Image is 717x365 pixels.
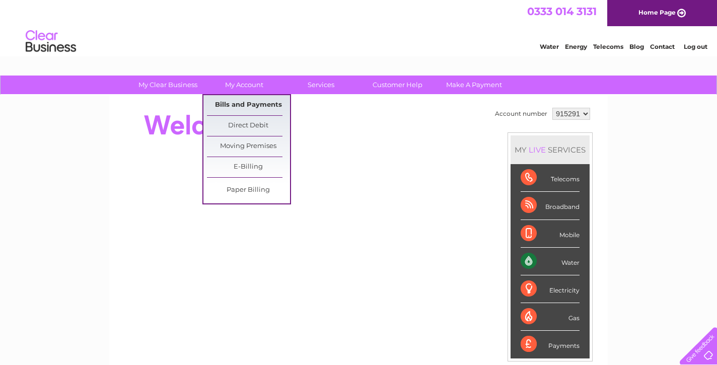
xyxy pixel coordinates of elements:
div: Broadband [521,192,580,220]
a: E-Billing [207,157,290,177]
div: LIVE [527,145,548,155]
div: Clear Business is a trading name of Verastar Limited (registered in [GEOGRAPHIC_DATA] No. 3667643... [121,6,597,49]
div: Water [521,248,580,275]
a: Moving Premises [207,136,290,157]
div: Payments [521,331,580,358]
img: logo.png [25,26,77,57]
a: Log out [684,43,707,50]
a: Services [279,76,363,94]
div: Telecoms [521,164,580,192]
div: MY SERVICES [511,135,590,164]
a: Telecoms [593,43,623,50]
a: My Clear Business [126,76,209,94]
a: My Account [203,76,286,94]
a: Blog [629,43,644,50]
a: Direct Debit [207,116,290,136]
a: Energy [565,43,587,50]
div: Gas [521,303,580,331]
a: Customer Help [356,76,439,94]
a: 0333 014 3131 [527,5,597,18]
a: Contact [650,43,675,50]
a: Water [540,43,559,50]
a: Paper Billing [207,180,290,200]
a: Make A Payment [433,76,516,94]
div: Electricity [521,275,580,303]
div: Mobile [521,220,580,248]
a: Bills and Payments [207,95,290,115]
td: Account number [492,105,550,122]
